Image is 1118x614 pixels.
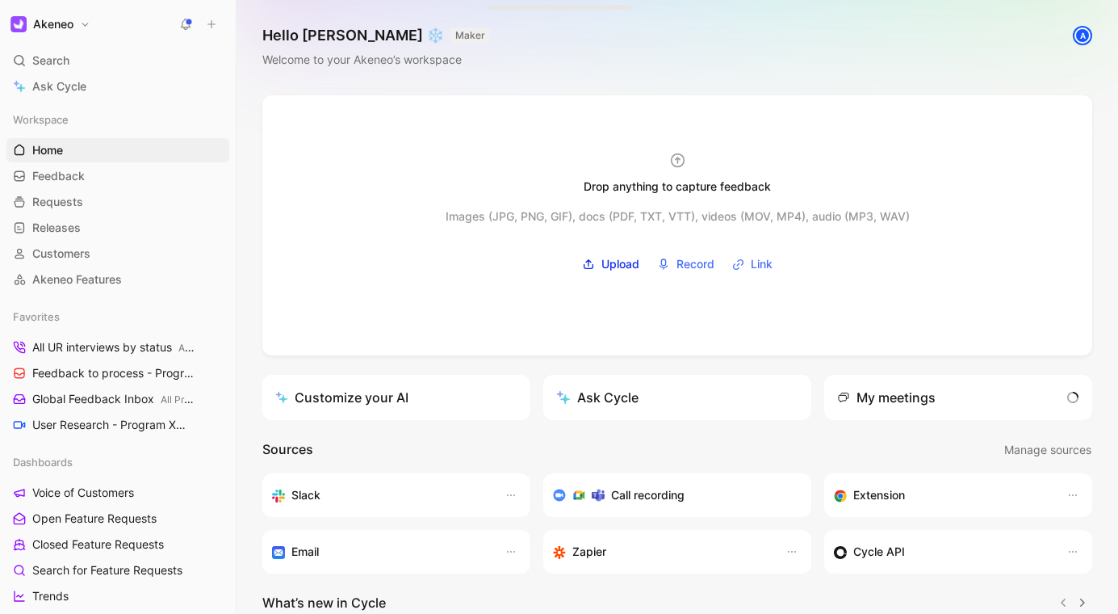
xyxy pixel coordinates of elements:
span: Search for Feature Requests [32,562,182,578]
span: Global Feedback Inbox [32,391,195,408]
span: All Product Areas [161,393,238,406]
a: User Research - Program XPROGRAM X [6,413,229,437]
h3: Call recording [611,486,685,505]
a: Akeneo Features [6,267,229,292]
span: Favorites [13,309,60,325]
h3: Email [291,542,319,561]
h1: Hello [PERSON_NAME] ❄️ [262,26,490,45]
a: All UR interviews by statusAll Product Areas [6,335,229,360]
span: Feedback to process - Program X [32,365,199,382]
div: Sync customers & send feedback from custom sources. Get inspired by our favorite use case [834,542,1050,561]
div: Workspace [6,107,229,132]
span: All Product Areas [178,342,256,354]
label: Upload [576,252,645,276]
button: MAKER [450,27,490,44]
h2: Sources [262,439,313,460]
button: Ask Cycle [543,375,811,420]
a: Global Feedback InboxAll Product Areas [6,387,229,411]
span: Closed Feature Requests [32,536,164,553]
div: My meetings [837,388,936,407]
a: Open Feature Requests [6,507,229,531]
div: Images (JPG, PNG, GIF), docs (PDF, TXT, VTT), videos (MOV, MP4), audio (MP3, WAV) [446,207,910,226]
a: Releases [6,216,229,240]
span: Search [32,51,69,70]
h3: Cycle API [853,542,905,561]
span: Dashboards [13,454,73,470]
span: Voice of Customers [32,485,134,501]
a: Closed Feature Requests [6,532,229,557]
a: Ask Cycle [6,74,229,99]
h3: Extension [853,486,905,505]
div: Forward emails to your feedback inbox [272,542,488,561]
button: AkeneoAkeneo [6,13,94,36]
div: Sync your customers, send feedback and get updates in Slack [272,486,488,505]
span: User Research - Program X [32,417,195,434]
div: Search [6,48,229,73]
span: Link [751,254,773,274]
span: Record [676,254,714,274]
span: Feedback [32,168,85,184]
button: Link [726,252,778,276]
h3: Slack [291,486,320,505]
span: Open Feature Requests [32,511,157,527]
span: Ask Cycle [32,77,86,96]
img: Akeneo [10,16,27,32]
div: Ask Cycle [556,388,639,407]
button: Manage sources [1003,439,1092,460]
span: All UR interviews by status [32,339,197,356]
a: Search for Feature Requests [6,558,229,582]
div: Drop anything to capture feedback [584,177,771,196]
h1: Akeneo [33,17,73,32]
a: Trends [6,584,229,608]
span: Releases [32,220,81,236]
span: Manage sources [1004,440,1091,460]
div: Customize your AI [275,388,408,407]
span: Home [32,142,63,158]
h2: What’s new in Cycle [262,593,386,612]
a: Feedback to process - Program X [6,361,229,385]
div: Dashboards [6,450,229,474]
a: Customize your AI [262,375,530,420]
a: Customers [6,242,229,266]
a: Requests [6,190,229,214]
div: Capture feedback from thousands of sources with Zapier (survey results, recordings, sheets, etc). [553,542,769,561]
button: Record [651,252,720,276]
h3: Zapier [572,542,606,561]
span: Workspace [13,111,69,128]
span: Akeneo Features [32,271,122,288]
span: Customers [32,246,90,262]
div: Record & transcribe meetings from Zoom, Meet & Teams. [553,486,789,505]
a: Voice of Customers [6,481,229,505]
div: Capture feedback from anywhere on the web [834,486,1050,505]
span: Trends [32,588,69,604]
span: Requests [32,194,83,210]
div: Welcome to your Akeneo’s workspace [262,50,490,69]
a: Home [6,138,229,162]
div: A [1074,27,1091,44]
a: Feedback [6,164,229,188]
div: Favorites [6,305,229,329]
